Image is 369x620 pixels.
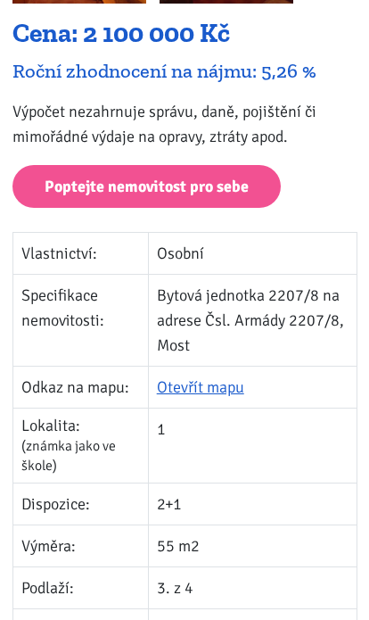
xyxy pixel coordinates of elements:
[12,368,148,409] td: Odkaz na mapu:
[148,484,357,526] td: 2+1
[148,526,357,568] td: 55 m2
[12,100,357,150] p: Výpočet nezahrnuje správu, daně, pojištění či mimořádné výdaje na opravy, ztráty apod.
[12,166,281,210] a: Poptejte nemovitost pro sebe
[148,568,357,610] td: 3. z 4
[12,484,148,526] td: Dispozice:
[12,568,148,610] td: Podlaží:
[21,438,116,475] span: (známka jako ve škole)
[12,276,148,368] td: Specifikace nemovitosti:
[148,409,357,484] td: 1
[12,18,357,52] div: Cena: 2 100 000 Kč
[12,60,357,84] div: Roční zhodnocení na nájmu: 5,26 %
[148,276,357,368] td: Bytová jednotka 2207/8 na adrese Čsl. Armády 2207/8, Most
[148,234,357,276] td: Osobní
[12,409,148,484] td: Lokalita:
[12,234,148,276] td: Vlastnictví:
[12,526,148,568] td: Výměra:
[157,378,244,398] a: Otevřít mapu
